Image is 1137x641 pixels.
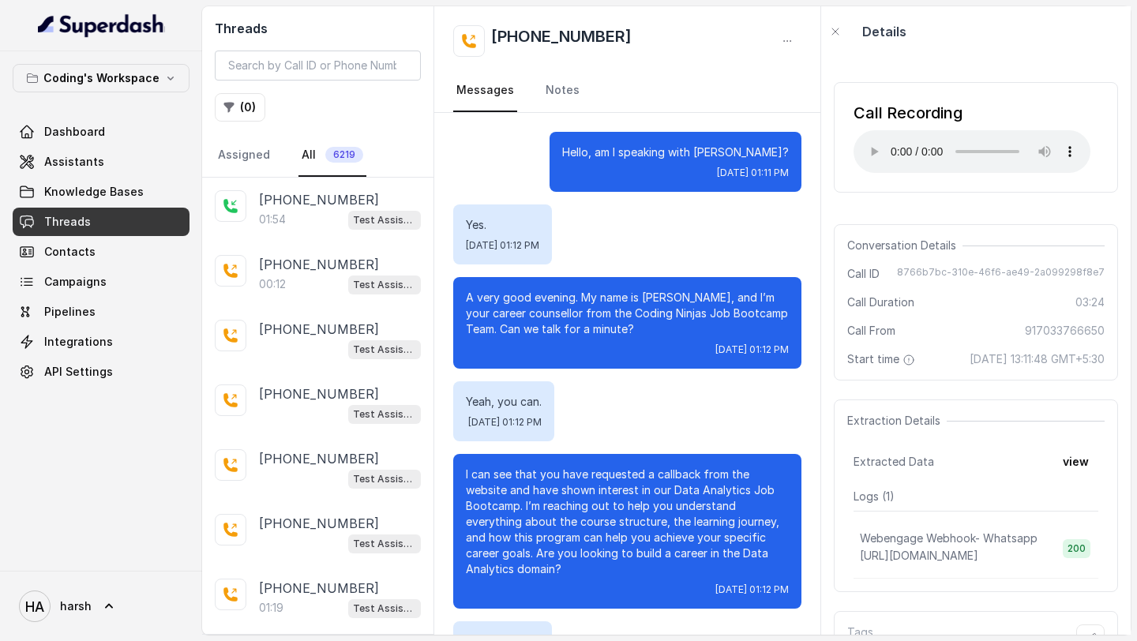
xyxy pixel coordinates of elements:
span: [DATE] 01:11 PM [717,167,789,179]
p: 01:54 [259,212,286,227]
span: Extraction Details [847,413,947,429]
p: Test Assistant-3 [353,212,416,228]
p: Test Assistant-3 [353,601,416,617]
button: Coding's Workspace [13,64,189,92]
span: 917033766650 [1025,323,1105,339]
p: 01:19 [259,600,283,616]
p: Test Assistant-3 [353,342,416,358]
a: Assigned [215,134,273,177]
button: view [1053,448,1098,476]
p: [PHONE_NUMBER] [259,384,379,403]
div: Call Recording [854,102,1090,124]
a: Pipelines [13,298,189,326]
span: Call Duration [847,294,914,310]
p: 00:12 [259,276,286,292]
audio: Your browser does not support the audio element. [854,130,1090,173]
a: Contacts [13,238,189,266]
p: Yes. [466,217,539,233]
span: [DATE] 01:12 PM [468,416,542,429]
p: [PHONE_NUMBER] [259,190,379,209]
a: Threads [13,208,189,236]
span: 200 [1063,539,1090,558]
p: I can see that you have requested a callback from the website and have shown interest in our Data... [466,467,789,577]
span: [DATE] 01:12 PM [466,239,539,252]
span: Call ID [847,266,880,282]
p: Test Assistant-3 [353,407,416,422]
span: 03:24 [1075,294,1105,310]
a: Knowledge Bases [13,178,189,206]
span: [DATE] 01:12 PM [715,583,789,596]
p: Yeah, you can. [466,394,542,410]
p: Hello, am I speaking with [PERSON_NAME]? [562,144,789,160]
h2: [PHONE_NUMBER] [491,25,632,57]
input: Search by Call ID or Phone Number [215,51,421,81]
p: Webengage Webhook- Whatsapp [860,530,1038,546]
a: Dashboard [13,118,189,146]
a: API Settings [13,358,189,386]
a: harsh [13,584,189,628]
p: A very good evening. My name is [PERSON_NAME], and I’m your career counsellor from the Coding Nin... [466,290,789,337]
p: [PHONE_NUMBER] [259,579,379,598]
span: [URL][DOMAIN_NAME] [860,549,978,562]
span: Call From [847,323,895,339]
h2: Threads [215,19,421,38]
a: Assistants [13,148,189,176]
p: [PHONE_NUMBER] [259,320,379,339]
span: Conversation Details [847,238,963,253]
p: Test Assistant-3 [353,471,416,487]
a: All6219 [298,134,366,177]
span: 8766b7bc-310e-46f6-ae49-2a099298f8e7 [897,266,1105,282]
p: Details [862,22,906,41]
span: 6219 [325,147,363,163]
span: Start time [847,351,918,367]
button: (0) [215,93,265,122]
img: light.svg [38,13,165,38]
span: [DATE] 13:11:48 GMT+5:30 [970,351,1105,367]
p: Coding's Workspace [43,69,159,88]
p: Test Assistant-3 [353,536,416,552]
a: Messages [453,69,517,112]
a: Integrations [13,328,189,356]
p: Logs ( 1 ) [854,489,1098,504]
nav: Tabs [453,69,801,112]
a: Notes [542,69,583,112]
a: Campaigns [13,268,189,296]
p: Test Assistant-3 [353,277,416,293]
p: [PHONE_NUMBER] [259,449,379,468]
span: [DATE] 01:12 PM [715,343,789,356]
p: [PHONE_NUMBER] [259,255,379,274]
span: Extracted Data [854,454,934,470]
p: [PHONE_NUMBER] [259,514,379,533]
nav: Tabs [215,134,421,177]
